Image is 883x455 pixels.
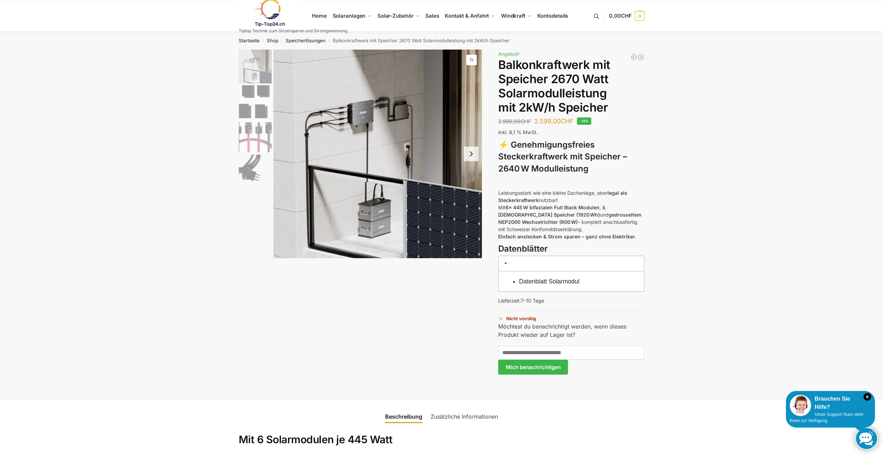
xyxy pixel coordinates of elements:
[498,139,644,175] h3: ⚡ Genehmigungsfreies Steckerkraftwerk mit Speicher – 2640 W Modulleistung
[864,393,871,401] i: Schließen
[239,120,272,153] img: Anschlusskabel_MC4
[273,50,482,258] a: Znedure solar flow Batteriespeicher fuer BalkonkraftwerkeZnedure solar flow Batteriespeicher fuer...
[790,412,863,423] span: Unser Support-Team steht Ihnen zur Verfügung
[537,12,568,19] span: Kontodetails
[498,51,519,57] span: Angebot!
[464,147,478,161] button: Next slide
[506,204,600,210] strong: 6x 445 W bifazialen Full Black Modulen
[278,38,286,44] span: /
[498,118,531,125] bdi: 2.999,00
[790,395,811,416] img: Customer service
[260,38,267,44] span: /
[239,29,347,33] p: Tiptop Technik zum Stromsparen und Stromgewinnung
[790,395,871,411] div: Brauchen Sie Hilfe?
[498,322,644,339] p: Möchtest du benachrichtigt werden, wenn dieses Produkt wieder auf Lager ist?
[637,54,644,61] a: Balkonkraftwerk 890 Watt Solarmodulleistung mit 2kW/h Zendure Speicher
[501,12,525,19] span: Windkraft
[561,117,574,125] span: CHF
[498,298,544,304] span: Lieferzeit:
[377,12,414,19] span: Solar-Zubehör
[273,50,482,258] img: Zendure-solar-flow-Batteriespeicher für Balkonkraftwerke
[621,12,632,19] span: CHF
[423,0,442,32] a: Sales
[521,298,544,304] span: 7-10 Tage
[286,38,325,43] a: Speicherlösungen
[520,118,531,125] span: CHF
[381,408,426,425] a: Beschreibung
[630,54,637,61] a: 890/600 Watt Solarkraftwerk + 2,7 KW Batteriespeicher Genehmigungsfrei
[635,11,645,21] span: 0
[267,38,278,43] a: Shop
[442,0,498,32] a: Kontakt & Anfahrt
[498,212,600,218] strong: [DEMOGRAPHIC_DATA] Speicher (1920 Wh)
[239,433,645,446] h2: Mit 6 Solarmodulen je 445 Watt
[609,12,631,19] span: 0,00
[333,12,366,19] span: Solaranlagen
[498,189,644,240] p: Leistungsstark wie eine kleine Dachanlage, aber nutzbar! Mit , & und – komplett anschlussfertig m...
[239,155,272,187] img: Anschlusskabel-3meter_schweizer-stecker
[445,12,489,19] span: Kontakt & Anfahrt
[239,85,272,118] img: 6 Module bificiaL
[519,278,579,285] a: Datenblatt Solarmodul
[609,6,644,26] a: 0,00CHF 0
[426,408,502,425] a: Zusätzliche Informationen
[498,234,636,239] strong: Einfach anstecken & Strom sparen – ganz ohne Elektriker.
[498,310,644,322] p: Nicht vorrätig
[498,0,535,32] a: Windkraft
[534,117,574,125] bdi: 2.599,00
[239,38,260,43] a: Startseite
[239,50,272,84] img: Zendure-solar-flow-Batteriespeicher für Balkonkraftwerke
[330,0,374,32] a: Solaranlagen
[425,12,439,19] span: Sales
[498,360,568,375] button: Mich benachrichtigen
[375,0,423,32] a: Solar-Zubehör
[498,243,644,255] h3: Datenblätter
[325,38,333,44] span: /
[226,32,657,50] nav: Breadcrumb
[577,117,591,125] span: -13%
[498,58,644,114] h1: Balkonkraftwerk mit Speicher 2670 Watt Solarmodulleistung mit 2kW/h Speicher
[498,129,538,135] span: inkl. 8,1 % MwSt.
[534,0,571,32] a: Kontodetails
